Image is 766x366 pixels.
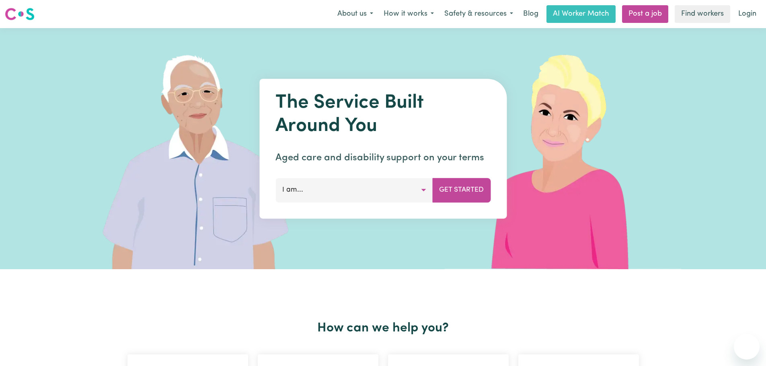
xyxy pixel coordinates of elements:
a: Blog [518,5,543,23]
h1: The Service Built Around You [275,92,491,138]
button: I am... [275,178,433,202]
button: Get Started [432,178,491,202]
p: Aged care and disability support on your terms [275,151,491,165]
a: AI Worker Match [546,5,616,23]
h2: How can we help you? [123,321,644,336]
button: How it works [378,6,439,22]
a: Post a job [622,5,668,23]
button: About us [332,6,378,22]
a: Login [733,5,761,23]
a: Careseekers logo [5,5,35,23]
iframe: Button to launch messaging window [734,334,760,360]
a: Find workers [675,5,730,23]
img: Careseekers logo [5,7,35,21]
button: Safety & resources [439,6,518,22]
